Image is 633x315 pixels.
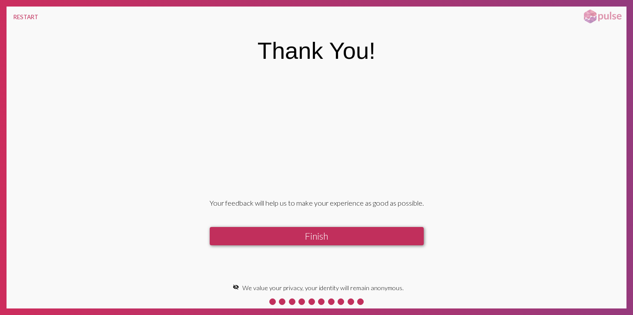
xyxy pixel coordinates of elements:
div: Thank You! [258,37,375,64]
button: Finish [210,227,424,245]
mat-icon: visibility_off [233,284,239,290]
img: pulsehorizontalsmall.png [581,9,624,24]
div: Your feedback will help us to make your experience as good as possible. [210,199,424,207]
span: We value your privacy, your identity will remain anonymous. [242,284,404,291]
button: RESTART [7,7,45,27]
